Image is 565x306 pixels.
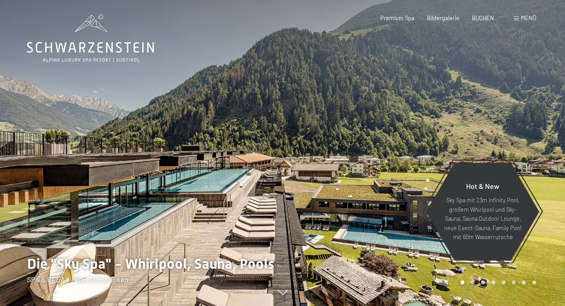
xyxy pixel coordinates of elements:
div: Carousel Page 8 [532,280,536,284]
span: Menü [521,14,536,22]
div: Carousel Page 1 (Current Slide) [461,280,465,284]
a: Bildergalerie [427,14,459,22]
a: Hot & New Sky Spa mit 23m Infinity Pool, großem Whirlpool und Sky-Sauna, Sauna Outdoor Lounge, ne... [426,162,540,261]
a: Premium Spa [380,14,414,22]
p: Sky Spa mit 23m Infinity Pool, großem Whirlpool und Sky-Sauna, Sauna Outdoor Lounge, neue Event-S... [444,196,522,241]
div: Carousel Page 6 [512,280,516,284]
div: Carousel Page 4 [491,280,495,284]
a: BUCHEN [472,14,494,22]
div: Carousel Page 7 [522,280,526,284]
div: Carousel Page 3 [481,280,485,284]
span: Hot & New [466,182,499,190]
div: Carousel Pagination [458,280,536,284]
div: Carousel Page 2 [471,280,475,284]
div: Carousel Page 5 [502,280,506,284]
